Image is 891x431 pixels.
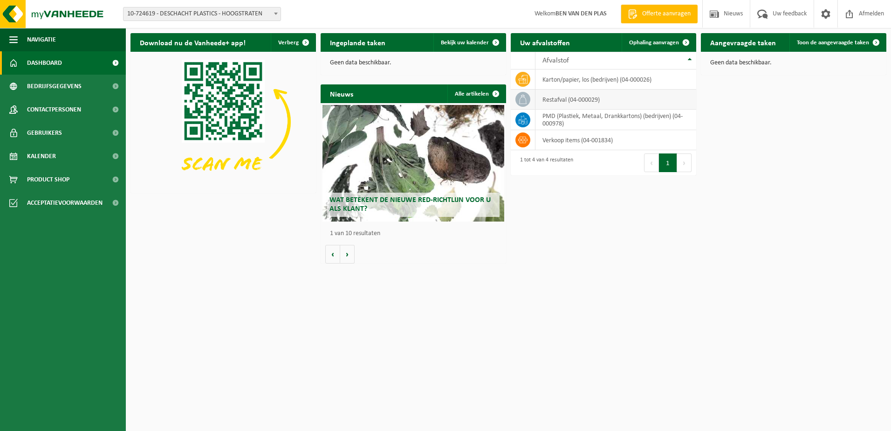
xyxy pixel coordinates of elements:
[629,40,679,46] span: Ophaling aanvragen
[701,33,785,51] h2: Aangevraagde taken
[330,230,501,237] p: 1 van 10 resultaten
[644,153,659,172] button: Previous
[27,168,69,191] span: Product Shop
[325,245,340,264] button: Vorige
[797,40,869,46] span: Toon de aangevraagde taken
[789,33,885,52] a: Toon de aangevraagde taken
[27,121,62,145] span: Gebruikers
[447,84,505,103] a: Alle artikelen
[515,153,573,173] div: 1 tot 4 van 4 resultaten
[433,33,505,52] a: Bekijk uw kalender
[710,60,877,66] p: Geen data beschikbaar.
[621,5,698,23] a: Offerte aanvragen
[535,130,696,150] td: verkoop items (04-001834)
[511,33,579,51] h2: Uw afvalstoffen
[535,110,696,130] td: PMD (Plastiek, Metaal, Drankkartons) (bedrijven) (04-000978)
[130,33,255,51] h2: Download nu de Vanheede+ app!
[123,7,281,21] span: 10-724619 - DESCHACHT PLASTICS - HOOGSTRATEN
[27,51,62,75] span: Dashboard
[542,57,569,64] span: Afvalstof
[322,105,504,222] a: Wat betekent de nieuwe RED-richtlijn voor u als klant?
[27,75,82,98] span: Bedrijfsgegevens
[321,33,395,51] h2: Ingeplande taken
[677,153,692,172] button: Next
[27,98,81,121] span: Contactpersonen
[441,40,489,46] span: Bekijk uw kalender
[340,245,355,264] button: Volgende
[27,28,56,51] span: Navigatie
[27,145,56,168] span: Kalender
[278,40,299,46] span: Verberg
[659,153,677,172] button: 1
[321,84,363,103] h2: Nieuws
[329,196,491,213] span: Wat betekent de nieuwe RED-richtlijn voor u als klant?
[330,60,497,66] p: Geen data beschikbaar.
[27,191,103,215] span: Acceptatievoorwaarden
[640,9,693,19] span: Offerte aanvragen
[130,52,316,191] img: Download de VHEPlus App
[535,70,696,90] td: karton/papier, los (bedrijven) (04-000026)
[555,10,607,17] strong: BEN VAN DEN PLAS
[271,33,315,52] button: Verberg
[622,33,695,52] a: Ophaling aanvragen
[535,90,696,110] td: restafval (04-000029)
